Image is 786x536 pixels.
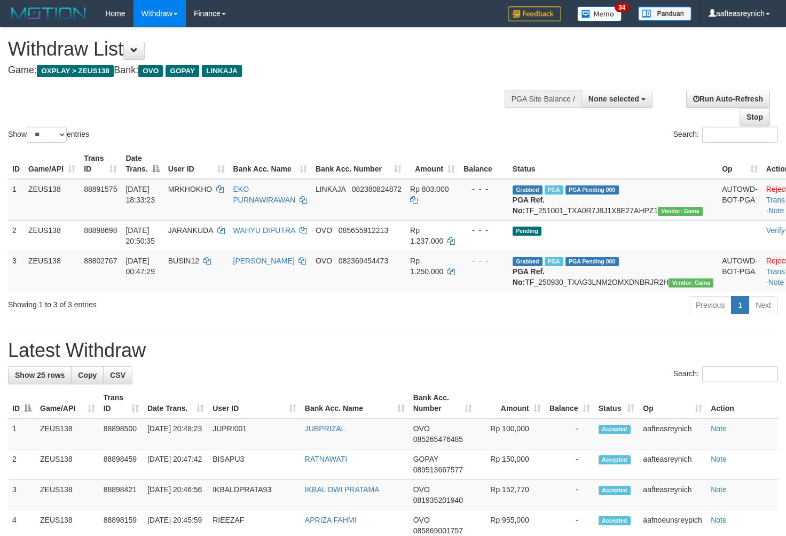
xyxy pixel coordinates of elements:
[508,6,561,21] img: Feedback.jpg
[409,388,476,418] th: Bank Acc. Number: activate to sort column ascending
[413,516,430,524] span: OVO
[718,179,762,221] td: AUTOWD-BOT-PGA
[301,388,409,418] th: Bank Acc. Name: activate to sort column ascending
[103,366,132,384] a: CSV
[233,185,296,204] a: EKO PURNAWIRAWAN
[768,206,784,215] a: Note
[413,485,430,494] span: OVO
[513,267,545,286] b: PGA Ref. No:
[36,449,99,480] td: ZEUS138
[316,185,345,193] span: LINKAJA
[588,95,639,103] span: None selected
[545,257,563,266] span: Marked by aafsreyleap
[8,295,319,310] div: Showing 1 to 3 of 3 entries
[413,496,463,504] span: Copy 081935201940 to clipboard
[164,149,229,179] th: User ID: activate to sort column ascending
[599,425,631,434] span: Accepted
[316,257,332,265] span: OVO
[208,418,301,449] td: JUPRI001
[229,149,311,179] th: Bank Acc. Name: activate to sort column ascending
[463,184,504,195] div: - - -
[565,185,619,195] span: PGA Pending
[37,65,114,77] span: OXPLAY > ZEUS138
[8,388,36,418] th: ID: activate to sort column descending
[208,388,301,418] th: User ID: activate to sort column ascending
[673,366,778,382] label: Search:
[686,90,770,108] a: Run Auto-Refresh
[508,149,718,179] th: Status
[8,480,36,510] td: 3
[166,65,199,77] span: GOPAY
[24,149,80,179] th: Game/API: activate to sort column ascending
[84,185,117,193] span: 88891575
[669,278,713,288] span: Vendor URL: https://trx31.1velocity.biz
[476,418,545,449] td: Rp 100,000
[316,226,332,235] span: OVO
[545,480,594,510] td: -
[311,149,406,179] th: Bank Acc. Number: activate to sort column ascending
[143,388,208,418] th: Date Trans.: activate to sort column ascending
[168,257,199,265] span: BUSIN12
[36,388,99,418] th: Game/API: activate to sort column ascending
[202,65,242,77] span: LINKAJA
[599,455,631,464] span: Accepted
[545,449,594,480] td: -
[27,127,67,143] select: Showentries
[84,226,117,235] span: 88898698
[413,455,438,463] span: GOPAY
[84,257,117,265] span: 88802767
[125,257,155,276] span: [DATE] 00:47:29
[305,455,347,463] a: RATNAWATI
[305,424,345,433] a: JUBPRIZAL
[731,296,749,314] a: 1
[406,149,459,179] th: Amount: activate to sort column ascending
[8,179,24,221] td: 1
[208,449,301,480] td: BISAPU3
[639,449,706,480] td: aafteasreynich
[508,179,718,221] td: TF_251001_TXA0R7J8J1X8E27AHPZ1
[615,3,629,12] span: 34
[8,449,36,480] td: 2
[15,371,65,379] span: Show 25 rows
[766,226,785,235] a: Verify
[463,225,504,236] div: - - -
[413,435,463,444] span: Copy 085265476485 to clipboard
[545,185,563,195] span: Marked by aafpengsreynich
[71,366,104,384] a: Copy
[410,257,443,276] span: Rp 1.250.000
[208,480,301,510] td: IKBALDPRATA93
[508,251,718,292] td: TF_250930_TXAG3LNM2OMXDNBRJR2H
[8,38,513,60] h1: Withdraw List
[658,207,703,216] span: Vendor URL: https://trx31.1velocity.biz
[125,226,155,245] span: [DATE] 20:50:35
[305,485,380,494] a: IKBAL DWI PRATAMA
[8,366,72,384] a: Show 25 rows
[513,227,541,236] span: Pending
[8,418,36,449] td: 1
[125,185,155,204] span: [DATE] 18:33:23
[233,226,295,235] a: WAHYU DIPUTRA
[36,418,99,449] td: ZEUS138
[718,251,762,292] td: AUTOWD-BOT-PGA
[413,526,463,535] span: Copy 085869001757 to clipboard
[24,220,80,251] td: ZEUS138
[8,220,24,251] td: 2
[718,149,762,179] th: Op: activate to sort column ascending
[513,257,543,266] span: Grabbed
[168,226,213,235] span: JARANKUDA
[8,127,89,143] label: Show entries
[8,340,778,361] h1: Latest Withdraw
[545,418,594,449] td: -
[513,185,543,195] span: Grabbed
[413,465,463,474] span: Copy 089513667577 to clipboard
[8,5,89,21] img: MOTION_logo.png
[702,366,778,382] input: Search:
[143,480,208,510] td: [DATE] 20:46:56
[689,296,732,314] a: Previous
[545,388,594,418] th: Balance: activate to sort column ascending
[143,449,208,480] td: [DATE] 20:47:42
[99,449,143,480] td: 88898459
[8,251,24,292] td: 3
[706,388,778,418] th: Action
[599,516,631,525] span: Accepted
